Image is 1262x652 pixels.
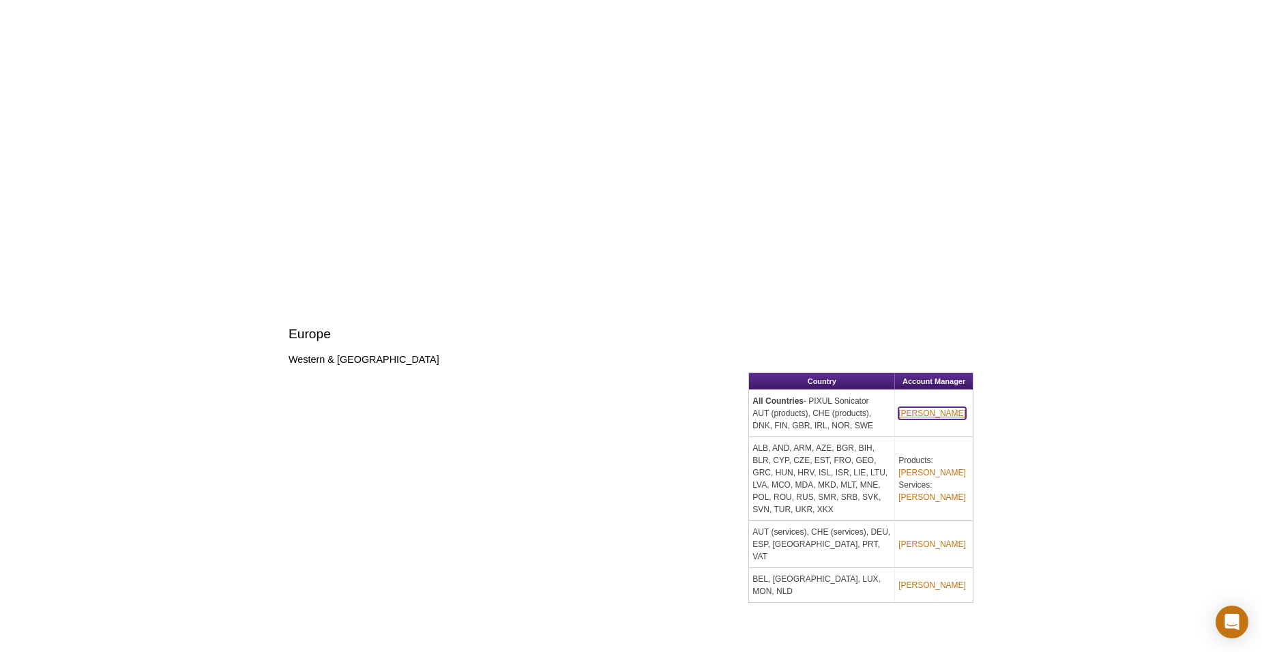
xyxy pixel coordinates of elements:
[898,579,966,591] a: [PERSON_NAME]
[752,396,804,406] strong: All Countries
[1216,606,1248,638] div: Open Intercom Messenger
[898,466,966,479] a: [PERSON_NAME]
[749,568,895,602] td: BEL, [GEOGRAPHIC_DATA], LUX, MON, NLD
[289,325,973,343] h2: Europe
[895,373,973,390] th: Account Manager
[749,437,895,521] td: ALB, AND, ARM, AZE, BGR, BIH, BLR, CYP, CZE, EST, FRO, GEO, GRC, HUN, HRV, ISL, ISR, LIE, LTU, LV...
[749,521,895,568] td: AUT (services), CHE (services), DEU, ESP, [GEOGRAPHIC_DATA], PRT, VAT
[898,491,966,503] a: [PERSON_NAME]
[898,407,966,419] a: [PERSON_NAME]
[898,538,966,550] a: [PERSON_NAME]
[895,437,973,521] td: Products: Services:
[749,390,895,437] td: - PIXUL Sonicator AUT (products), CHE (products), DNK, FIN, GBR, IRL, NOR, SWE
[289,353,973,366] h4: Western & [GEOGRAPHIC_DATA]
[749,373,895,390] th: Country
